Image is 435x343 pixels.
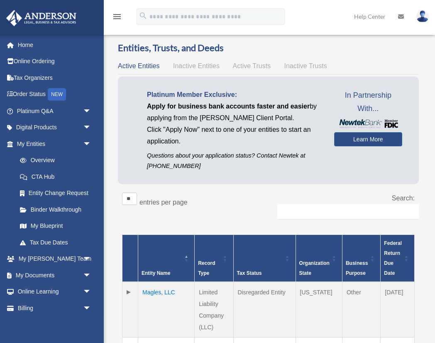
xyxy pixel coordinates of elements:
[112,15,122,22] a: menu
[6,267,104,284] a: My Documentsarrow_drop_down
[142,270,170,276] span: Entity Name
[198,260,215,276] span: Record Type
[416,10,429,22] img: User Pic
[381,235,415,282] th: Federal Return Due Date: Activate to sort
[12,168,100,185] a: CTA Hub
[147,101,322,124] p: by applying from the [PERSON_NAME] Client Portal.
[147,151,322,171] p: Questions about your application status? Contact Newtek at [PHONE_NUMBER]
[12,234,100,251] a: Tax Due Dates
[173,62,220,69] span: Inactive Entities
[48,88,66,101] div: NEW
[83,267,100,284] span: arrow_drop_down
[112,12,122,22] i: menu
[6,53,104,70] a: Online Ordering
[6,251,104,267] a: My [PERSON_NAME] Teamarrow_drop_down
[118,62,159,69] span: Active Entities
[296,282,342,338] td: [US_STATE]
[6,136,100,152] a: My Entitiesarrow_drop_down
[384,240,402,276] span: Federal Return Due Date
[139,199,188,206] label: entries per page
[381,282,415,338] td: [DATE]
[392,195,415,202] label: Search:
[147,89,322,101] p: Platinum Member Exclusive:
[6,69,104,86] a: Tax Organizers
[83,136,100,153] span: arrow_drop_down
[195,235,233,282] th: Record Type: Activate to sort
[12,152,95,169] a: Overview
[233,282,296,338] td: Disregarded Entity
[195,282,233,338] td: Limited Liability Company (LLC)
[296,235,342,282] th: Organization State: Activate to sort
[138,235,195,282] th: Entity Name: Activate to invert sorting
[138,282,195,338] td: Magles, LLC
[346,260,368,276] span: Business Purpose
[147,103,310,110] span: Apply for business bank accounts faster and easier
[6,86,104,103] a: Order StatusNEW
[83,251,100,268] span: arrow_drop_down
[338,119,398,128] img: NewtekBankLogoSM.png
[83,103,100,120] span: arrow_drop_down
[6,103,104,119] a: Platinum Q&Aarrow_drop_down
[118,42,419,54] h3: Entities, Trusts, and Deeds
[233,62,271,69] span: Active Trusts
[6,37,104,53] a: Home
[237,270,262,276] span: Tax Status
[12,185,100,202] a: Entity Change Request
[6,300,104,316] a: Billingarrow_drop_down
[6,119,104,136] a: Digital Productsarrow_drop_down
[83,284,100,301] span: arrow_drop_down
[12,201,100,218] a: Binder Walkthrough
[6,284,104,300] a: Online Learningarrow_drop_down
[4,10,79,26] img: Anderson Advisors Platinum Portal
[83,300,100,317] span: arrow_drop_down
[284,62,327,69] span: Inactive Trusts
[334,132,402,146] a: Learn More
[233,235,296,282] th: Tax Status: Activate to sort
[342,282,380,338] td: Other
[342,235,380,282] th: Business Purpose: Activate to sort
[334,89,402,115] span: In Partnership With...
[299,260,330,276] span: Organization State
[83,119,100,136] span: arrow_drop_down
[147,124,322,147] p: Click "Apply Now" next to one of your entities to start an application.
[12,218,100,234] a: My Blueprint
[139,11,148,20] i: search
